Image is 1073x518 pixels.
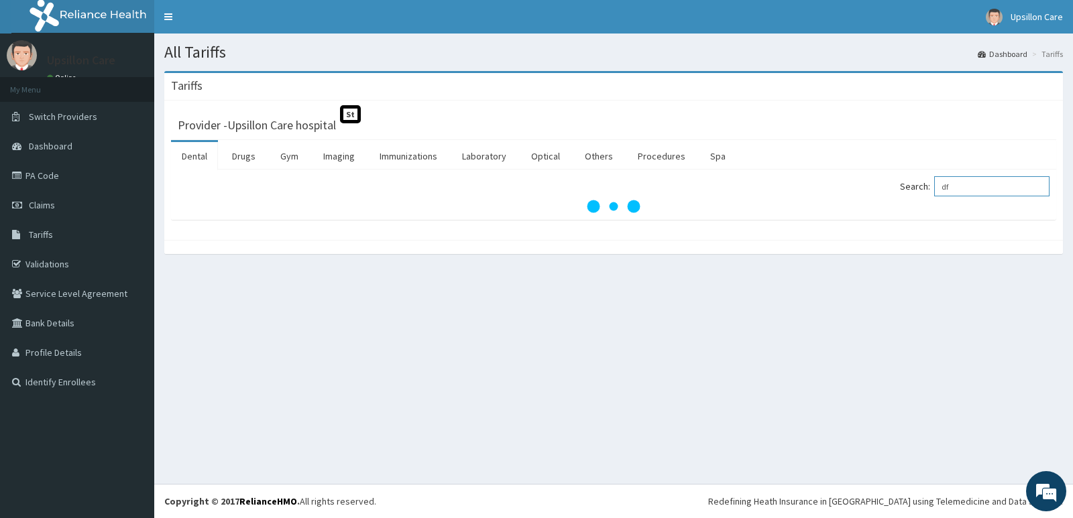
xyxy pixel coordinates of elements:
[934,176,1050,196] input: Search:
[708,495,1063,508] div: Redefining Heath Insurance in [GEOGRAPHIC_DATA] using Telemedicine and Data Science!
[47,73,79,82] a: Online
[29,229,53,241] span: Tariffs
[29,111,97,123] span: Switch Providers
[270,142,309,170] a: Gym
[520,142,571,170] a: Optical
[164,495,300,507] strong: Copyright © 2017 .
[7,40,37,70] img: User Image
[171,142,218,170] a: Dental
[1011,11,1063,23] span: Upsillon Care
[369,142,448,170] a: Immunizations
[900,176,1050,196] label: Search:
[574,142,624,170] a: Others
[164,44,1063,61] h1: All Tariffs
[978,48,1027,60] a: Dashboard
[627,142,696,170] a: Procedures
[29,199,55,211] span: Claims
[221,142,266,170] a: Drugs
[171,80,203,92] h3: Tariffs
[154,484,1073,518] footer: All rights reserved.
[178,119,336,131] h3: Provider - Upsillon Care hospital
[451,142,517,170] a: Laboratory
[340,105,361,123] span: St
[29,140,72,152] span: Dashboard
[239,495,297,507] a: RelianceHMO
[699,142,736,170] a: Spa
[1029,48,1063,60] li: Tariffs
[313,142,365,170] a: Imaging
[587,180,640,233] svg: audio-loading
[47,54,115,66] p: Upsillon Care
[986,9,1003,25] img: User Image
